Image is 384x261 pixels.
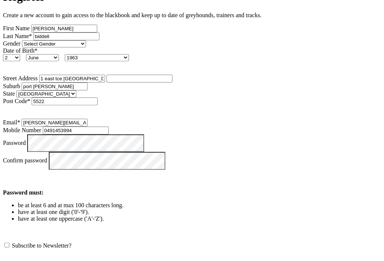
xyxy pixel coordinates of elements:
label: Post Code [3,98,30,104]
label: First Name [3,25,30,31]
label: Last Name [3,33,32,39]
label: Mobile Number [3,127,41,133]
label: Gender [3,40,20,47]
label: Confirm password [3,158,47,164]
label: Password [3,140,26,146]
p: Create a new account to gain access to the blackbook and keep up to date of greyhounds, trainers ... [3,12,381,19]
li: have at least one digit ('0'-'9'). [18,209,381,215]
label: State [3,90,15,97]
label: Email [3,119,20,125]
label: Date of Birth [3,47,37,54]
li: be at least 6 and at max 100 characters long. [18,202,381,209]
label: Suburb [3,83,20,89]
b: Password must: [3,189,44,196]
label: Subscribe to Newsletter? [12,242,72,249]
label: Street Address [3,75,38,81]
li: have at least one uppercase ('A'-'Z'). [18,215,381,222]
